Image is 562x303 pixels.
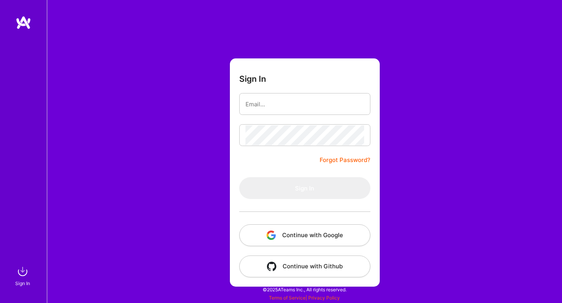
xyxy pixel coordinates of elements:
[245,94,364,114] input: Email...
[267,231,276,240] img: icon
[269,295,340,301] span: |
[267,262,276,271] img: icon
[15,264,30,279] img: sign in
[16,16,31,30] img: logo
[239,255,370,277] button: Continue with Github
[239,177,370,199] button: Sign In
[269,295,306,301] a: Terms of Service
[16,264,30,287] a: sign inSign In
[308,295,340,301] a: Privacy Policy
[47,280,562,299] div: © 2025 ATeams Inc., All rights reserved.
[239,74,266,84] h3: Sign In
[239,224,370,246] button: Continue with Google
[15,279,30,287] div: Sign In
[320,155,370,165] a: Forgot Password?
